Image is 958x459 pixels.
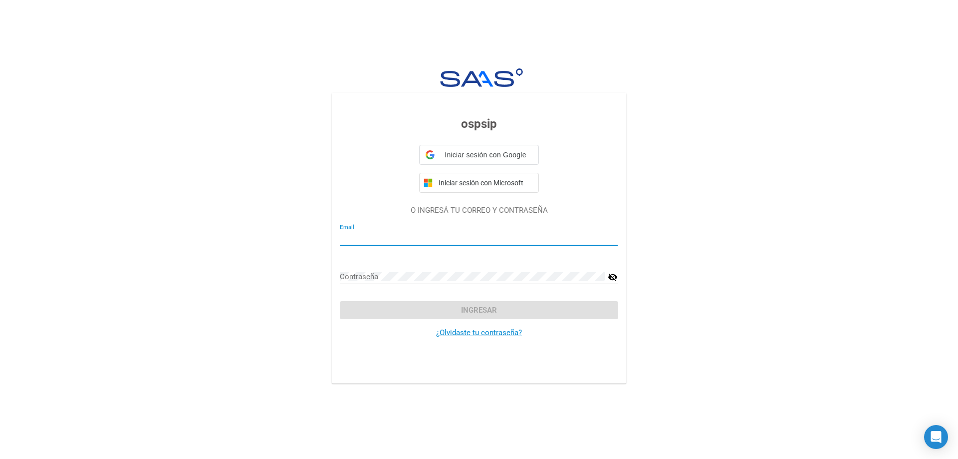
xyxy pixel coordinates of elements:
button: Iniciar sesión con Microsoft [419,173,539,193]
span: Ingresar [461,306,497,315]
h3: ospsip [340,115,618,133]
div: Open Intercom Messenger [924,425,948,449]
span: Iniciar sesión con Google [439,150,532,160]
div: Iniciar sesión con Google [419,145,539,165]
span: Iniciar sesión con Microsoft [437,179,534,187]
a: ¿Olvidaste tu contraseña? [436,328,522,337]
p: O INGRESÁ TU CORREO Y CONTRASEÑA [340,205,618,216]
button: Ingresar [340,301,618,319]
mat-icon: visibility_off [608,271,618,283]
